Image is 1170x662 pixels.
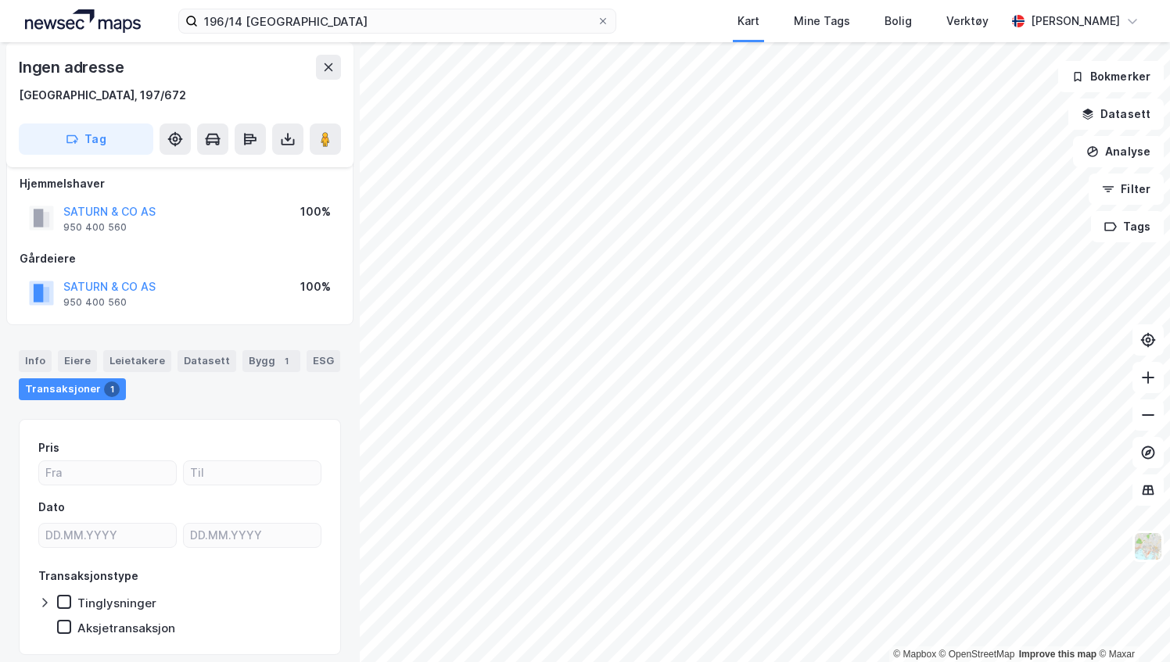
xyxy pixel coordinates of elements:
[25,9,141,33] img: logo.a4113a55bc3d86da70a041830d287a7e.svg
[77,596,156,610] div: Tinglysninger
[1089,174,1164,205] button: Filter
[20,174,340,193] div: Hjemmelshaver
[885,12,912,30] div: Bolig
[1091,211,1164,242] button: Tags
[1019,649,1096,660] a: Improve this map
[738,12,759,30] div: Kart
[77,621,175,635] div: Aksjetransaksjon
[103,350,171,372] div: Leietakere
[946,12,989,30] div: Verktøy
[184,461,321,485] input: Til
[38,498,65,517] div: Dato
[19,86,186,105] div: [GEOGRAPHIC_DATA], 197/672
[38,438,59,457] div: Pris
[104,381,120,397] div: 1
[1031,12,1120,30] div: [PERSON_NAME]
[39,524,176,547] input: DD.MM.YYYY
[39,461,176,485] input: Fra
[1058,61,1164,92] button: Bokmerker
[63,221,127,234] div: 950 400 560
[242,350,300,372] div: Bygg
[19,378,126,400] div: Transaksjoner
[19,123,153,155] button: Tag
[20,249,340,268] div: Gårdeiere
[893,649,936,660] a: Mapbox
[278,353,294,369] div: 1
[38,567,138,585] div: Transaksjonstype
[307,350,340,372] div: ESG
[178,350,236,372] div: Datasett
[1092,587,1170,662] iframe: Chat Widget
[58,350,97,372] div: Eiere
[794,12,850,30] div: Mine Tags
[1068,98,1164,130] button: Datasett
[1133,531,1163,561] img: Z
[1073,136,1164,167] button: Analyse
[198,9,597,33] input: Søk på adresse, matrikkel, gårdeiere, leietakere eller personer
[19,55,127,80] div: Ingen adresse
[19,350,52,372] div: Info
[939,649,1015,660] a: OpenStreetMap
[184,524,321,547] input: DD.MM.YYYY
[300,202,331,221] div: 100%
[63,296,127,309] div: 950 400 560
[300,277,331,296] div: 100%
